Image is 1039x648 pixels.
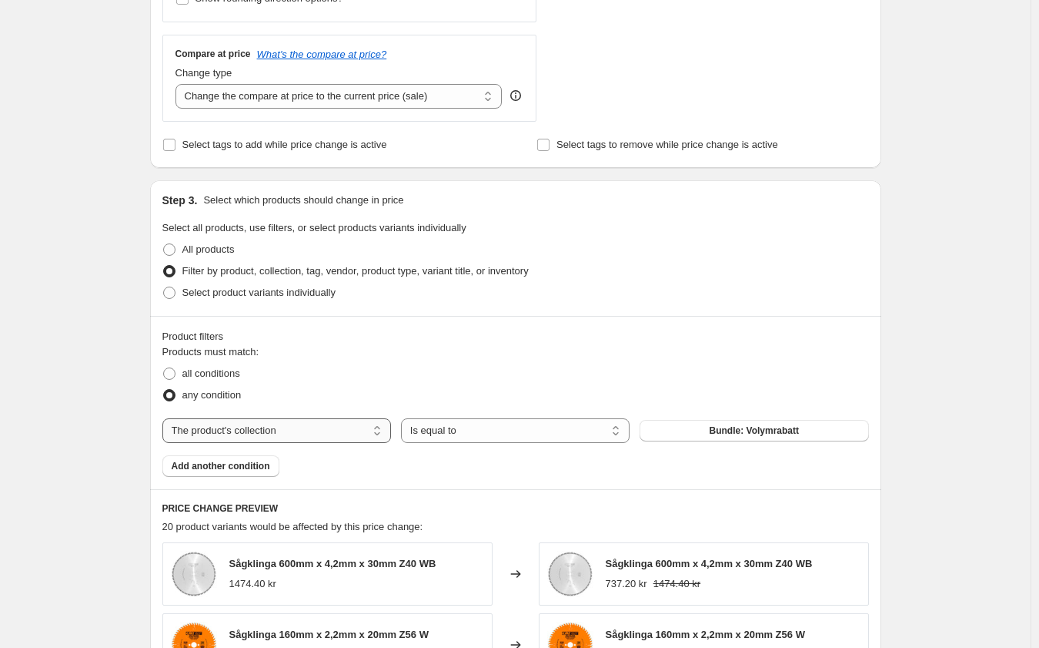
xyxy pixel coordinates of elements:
div: 737.20 kr [606,576,647,592]
h2: Step 3. [162,193,198,208]
span: any condition [182,389,242,401]
span: Change type [175,67,232,79]
span: Select tags to add while price change is active [182,139,387,150]
span: Filter by product, collection, tag, vendor, product type, variant title, or inventory [182,265,529,277]
span: Select all products, use filters, or select products variants individually [162,222,466,233]
span: Add another condition [172,460,270,472]
h3: Compare at price [175,48,251,60]
span: Sågklinga 160mm x 2,2mm x 20mm Z56 W [606,629,805,640]
div: help [508,88,523,103]
span: Products must match: [162,346,259,358]
span: Sågklinga 160mm x 2,2mm x 20mm Z56 W [229,629,429,640]
span: Sågklinga 600mm x 4,2mm x 30mm Z40 WB [606,558,813,569]
button: Add another condition [162,455,279,477]
p: Select which products should change in price [203,193,403,208]
span: Sågklinga 600mm x 4,2mm x 30mm Z40 WB [229,558,436,569]
h6: PRICE CHANGE PREVIEW [162,502,869,515]
span: All products [182,243,235,255]
span: Bundle: Volymrabatt [710,425,799,437]
button: What's the compare at price? [257,49,387,60]
img: 286.040.24M_80x.jpg [171,551,217,597]
span: Select tags to remove while price change is active [556,139,778,150]
div: Product filters [162,329,869,344]
img: 286.040.24M_80x.jpg [547,551,593,597]
span: all conditions [182,368,240,379]
span: Select product variants individually [182,287,336,298]
div: 1474.40 kr [229,576,276,592]
button: Bundle: Volymrabatt [640,420,868,442]
strike: 1474.40 kr [653,576,700,592]
span: 20 product variants would be affected by this price change: [162,521,423,532]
